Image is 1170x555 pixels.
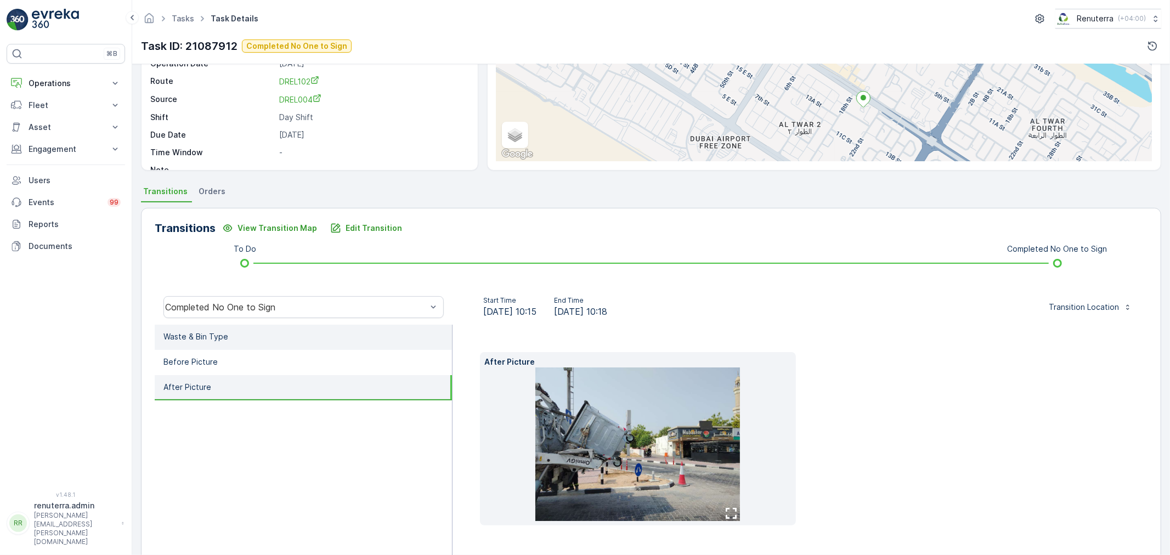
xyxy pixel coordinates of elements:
a: Layers [503,123,527,147]
p: After Picture [163,382,211,393]
div: Completed No One to Sign [165,302,427,312]
p: renuterra.admin [34,500,116,511]
p: Documents [29,241,121,252]
p: Edit Transition [346,223,402,234]
a: Tasks [172,14,194,23]
button: RRrenuterra.admin[PERSON_NAME][EMAIL_ADDRESS][PERSON_NAME][DOMAIN_NAME] [7,500,125,546]
img: logo_light-DOdMpM7g.png [32,9,79,31]
p: - [279,147,466,158]
button: Engagement [7,138,125,160]
button: View Transition Map [216,219,324,237]
img: Google [499,147,535,161]
p: Due Date [150,129,275,140]
span: Orders [199,186,225,197]
p: Shift [150,112,275,123]
p: Completed No One to Sign [246,41,347,52]
span: [DATE] 10:18 [554,305,607,318]
p: Route [150,76,275,87]
button: Renuterra(+04:00) [1055,9,1161,29]
p: Events [29,197,101,208]
a: Events99 [7,191,125,213]
p: To Do [234,243,256,254]
a: Documents [7,235,125,257]
p: Engagement [29,144,103,155]
a: DREL004 [279,94,466,105]
p: [DATE] [279,129,466,140]
p: Source [150,94,275,105]
span: Task Details [208,13,261,24]
a: Homepage [143,16,155,26]
a: Users [7,169,125,191]
p: Start Time [483,296,536,305]
p: - [279,165,466,175]
p: After Picture [484,356,792,367]
div: RR [9,514,27,532]
p: Transition Location [1049,302,1119,313]
p: Note [150,165,275,175]
img: 6ab9a7503a9c4834bee62ac1a104b023.jpg [535,367,740,521]
button: Asset [7,116,125,138]
span: v 1.48.1 [7,491,125,498]
span: DREL004 [279,95,321,104]
span: [DATE] 10:15 [483,305,536,318]
a: Open this area in Google Maps (opens a new window) [499,147,535,161]
p: Transitions [155,220,216,236]
p: Waste & Bin Type [163,331,228,342]
p: Reports [29,219,121,230]
img: logo [7,9,29,31]
p: ( +04:00 ) [1118,14,1146,23]
p: ⌘B [106,49,117,58]
p: Time Window [150,147,275,158]
p: Day Shift [279,112,466,123]
button: Fleet [7,94,125,116]
button: Completed No One to Sign [242,39,352,53]
p: End Time [554,296,607,305]
p: View Transition Map [238,223,317,234]
p: [PERSON_NAME][EMAIL_ADDRESS][PERSON_NAME][DOMAIN_NAME] [34,511,116,546]
p: Users [29,175,121,186]
p: 99 [110,198,118,207]
button: Operations [7,72,125,94]
p: Operations [29,78,103,89]
p: Renuterra [1077,13,1114,24]
span: DREL102 [279,77,319,86]
button: Transition Location [1042,298,1139,316]
img: Screenshot_2024-07-26_at_13.33.01.png [1055,13,1072,25]
p: Asset [29,122,103,133]
a: DREL102 [279,76,466,87]
p: Completed No One to Sign [1008,243,1107,254]
p: Task ID: 21087912 [141,38,238,54]
p: Before Picture [163,356,218,367]
button: Edit Transition [324,219,409,237]
span: Transitions [143,186,188,197]
p: Fleet [29,100,103,111]
a: Reports [7,213,125,235]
